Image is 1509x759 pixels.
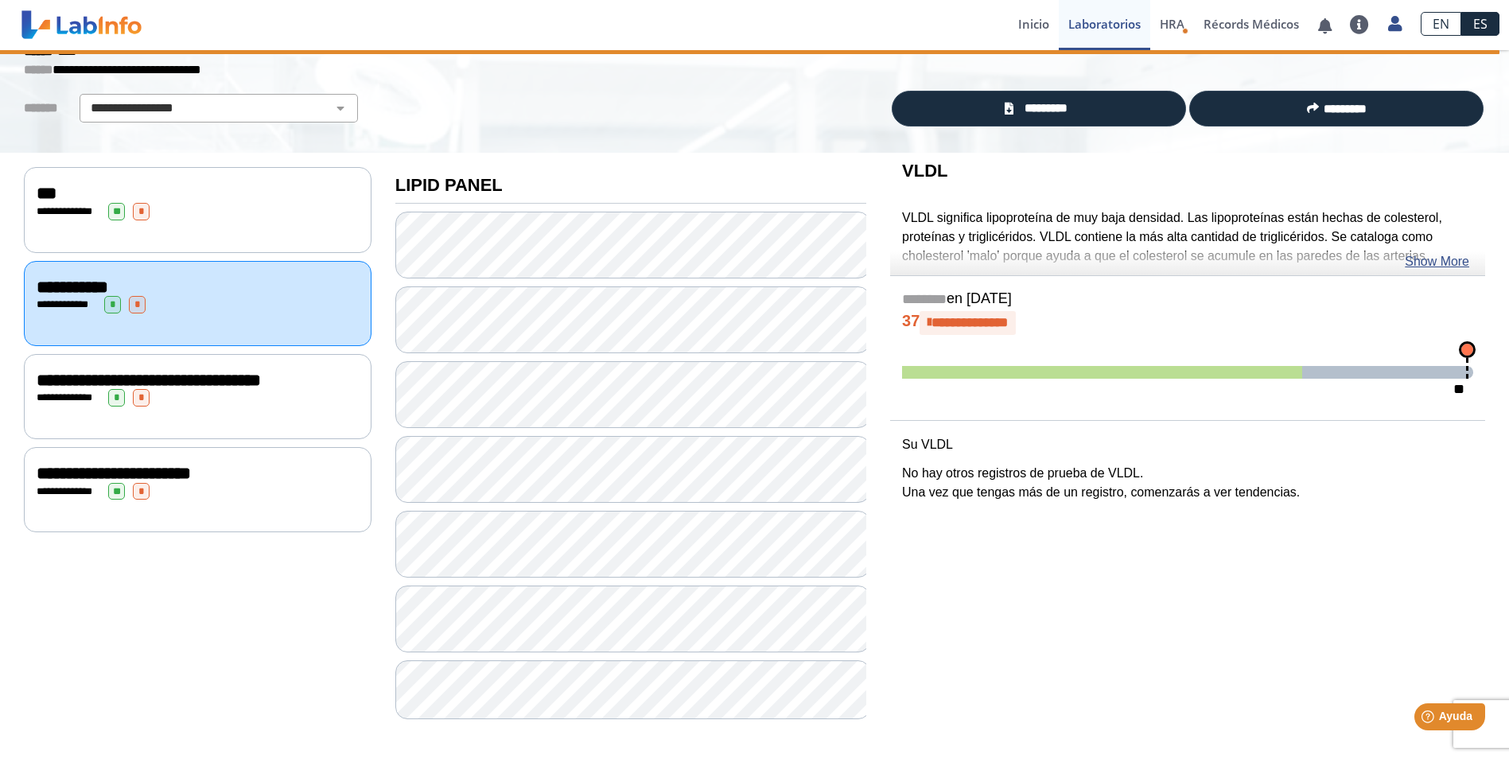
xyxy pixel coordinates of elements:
h4: 37 [902,311,1473,335]
p: VLDL significa lipoproteína de muy baja densidad. Las lipoproteínas están hechas de colesterol, p... [902,208,1473,266]
p: Su VLDL [902,435,1473,454]
a: EN [1421,12,1461,36]
iframe: Help widget launcher [1367,697,1491,741]
span: HRA [1160,16,1184,32]
p: No hay otros registros de prueba de VLDL. Una vez que tengas más de un registro, comenzarás a ver... [902,464,1473,502]
h5: en [DATE] [902,290,1473,309]
b: VLDL [902,161,947,181]
a: Show More [1405,252,1469,271]
a: ES [1461,12,1499,36]
b: LIPID PANEL [395,175,503,195]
